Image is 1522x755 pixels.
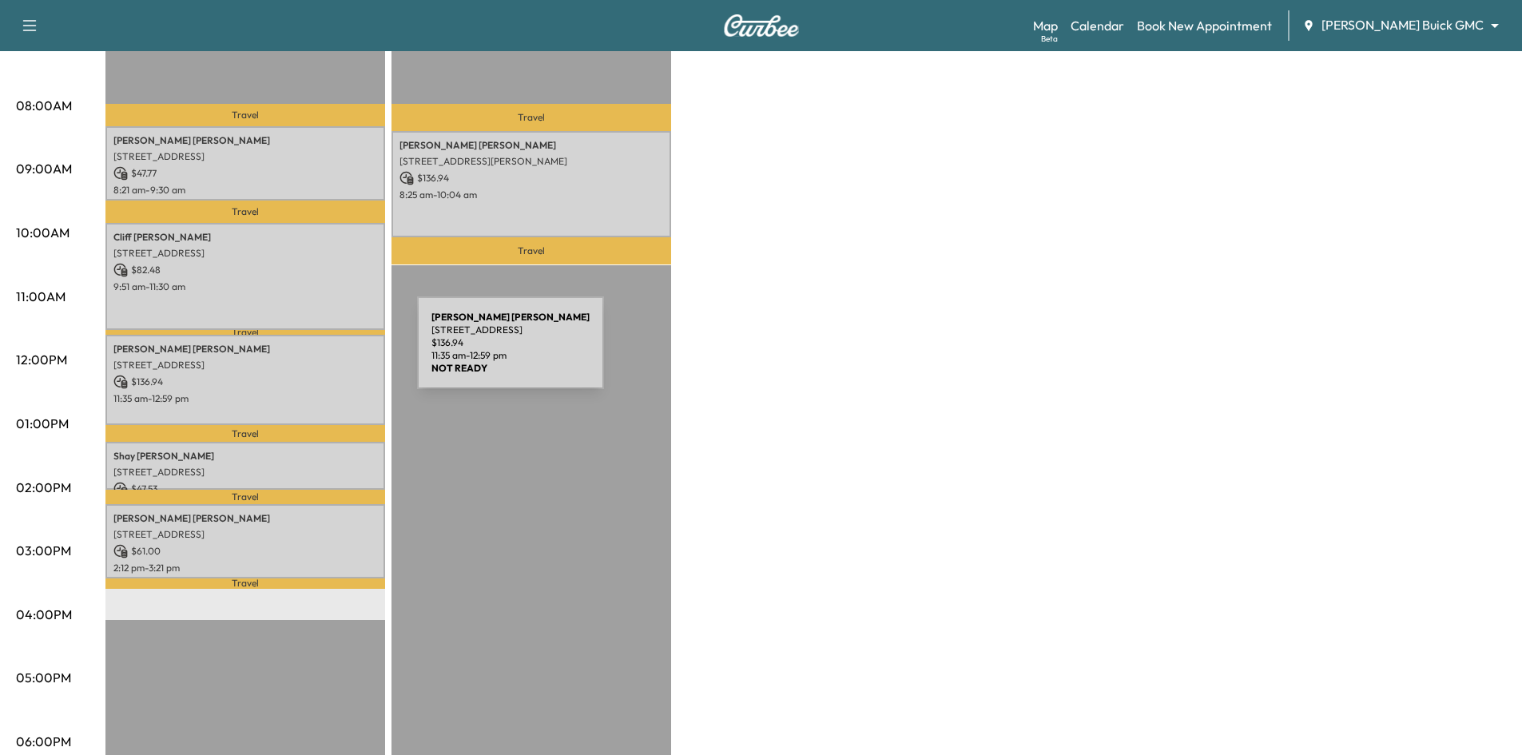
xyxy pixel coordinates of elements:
p: $ 136.94 [113,375,377,389]
img: Curbee Logo [723,14,800,37]
p: 12:00PM [16,350,67,369]
p: Travel [105,104,385,126]
p: 11:35 am - 12:59 pm [113,392,377,405]
p: 10:00AM [16,223,70,242]
p: Shay [PERSON_NAME] [113,450,377,463]
p: 08:00AM [16,96,72,115]
p: [PERSON_NAME] [PERSON_NAME] [113,512,377,525]
p: Travel [105,201,385,223]
p: [STREET_ADDRESS][PERSON_NAME] [399,155,663,168]
p: [PERSON_NAME] [PERSON_NAME] [113,343,377,356]
p: $ 61.00 [113,544,377,558]
p: Travel [105,425,385,441]
a: Book New Appointment [1137,16,1272,35]
p: 8:21 am - 9:30 am [113,184,377,197]
p: [STREET_ADDRESS] [113,247,377,260]
p: 11:00AM [16,287,66,306]
p: $ 47.53 [113,482,377,496]
p: $ 82.48 [113,263,377,277]
p: Travel [391,237,671,264]
p: [STREET_ADDRESS] [113,150,377,163]
p: Travel [391,104,671,131]
p: [PERSON_NAME] [PERSON_NAME] [399,139,663,152]
a: Calendar [1071,16,1124,35]
p: 2:12 pm - 3:21 pm [113,562,377,574]
p: Travel [105,330,385,336]
span: [PERSON_NAME] Buick GMC [1321,16,1484,34]
p: 8:25 am - 10:04 am [399,189,663,201]
p: $ 136.94 [399,171,663,185]
p: [STREET_ADDRESS] [113,466,377,479]
a: MapBeta [1033,16,1058,35]
p: [STREET_ADDRESS] [113,359,377,372]
p: Cliff [PERSON_NAME] [113,231,377,244]
p: 04:00PM [16,605,72,624]
p: 06:00PM [16,732,71,751]
div: Beta [1041,33,1058,45]
p: Travel [105,578,385,589]
p: $ 47.77 [113,166,377,181]
p: 05:00PM [16,668,71,687]
p: 02:00PM [16,478,71,497]
p: [PERSON_NAME] [PERSON_NAME] [113,134,377,147]
p: 01:00PM [16,414,69,433]
p: [STREET_ADDRESS] [113,528,377,541]
p: 09:00AM [16,159,72,178]
p: 03:00PM [16,541,71,560]
p: Travel [105,490,385,503]
p: 9:51 am - 11:30 am [113,280,377,293]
